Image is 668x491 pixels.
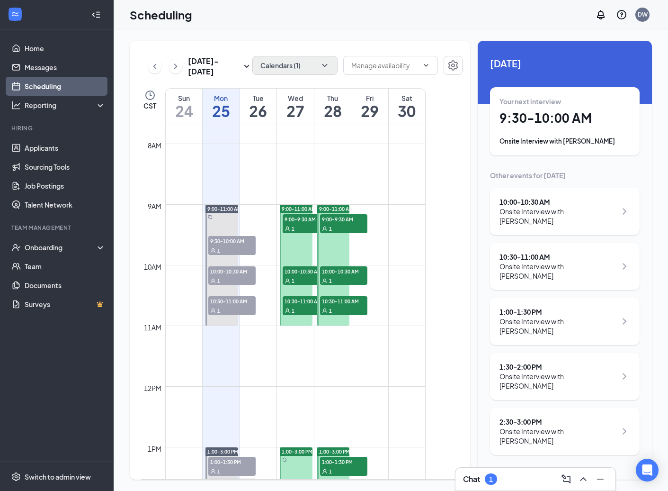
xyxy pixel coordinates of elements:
[144,90,156,101] svg: Clock
[217,308,220,314] span: 1
[277,89,314,124] a: August 27, 2025
[490,171,640,180] div: Other events for [DATE]
[171,61,180,72] svg: ChevronRight
[148,59,161,73] button: ChevronLeft
[499,317,616,336] div: Onsite Interview with [PERSON_NAME]
[146,444,163,454] div: 1pm
[252,56,338,75] button: Calendars (1)ChevronDown
[282,457,287,462] svg: Sync
[25,295,106,314] a: SurveysCrown
[422,62,430,69] svg: ChevronDown
[169,59,182,73] button: ChevronRight
[25,472,91,482] div: Switch to admin view
[638,10,648,18] div: DW
[285,278,290,284] svg: User
[25,58,106,77] a: Messages
[489,475,493,483] div: 1
[146,140,163,151] div: 8am
[463,474,480,484] h3: Chat
[499,110,630,126] h1: 9:30 - 10:00 AM
[217,468,220,475] span: 1
[210,469,216,474] svg: User
[150,61,160,72] svg: ChevronLeft
[499,372,616,391] div: Onsite Interview with [PERSON_NAME]
[593,472,608,487] button: Minimize
[142,383,163,393] div: 12pm
[444,56,463,77] a: Settings
[208,296,256,306] span: 10:30-11:00 AM
[203,103,240,119] h1: 25
[322,308,328,314] svg: User
[351,89,388,124] a: August 29, 2025
[11,243,21,252] svg: UserCheck
[351,103,388,119] h1: 29
[282,448,312,455] span: 1:00-3:00 PM
[320,457,367,466] span: 1:00-1:30 PM
[619,426,630,437] svg: ChevronRight
[578,473,589,485] svg: ChevronUp
[25,243,98,252] div: Onboarding
[499,307,616,317] div: 1:00 - 1:30 PM
[210,308,216,314] svg: User
[499,97,630,106] div: Your next interview
[499,417,616,427] div: 2:30 - 3:00 PM
[25,276,106,295] a: Documents
[319,448,350,455] span: 1:00-3:00 PM
[499,197,616,207] div: 10:00 - 10:30 AM
[499,136,630,146] div: Onsite Interview with [PERSON_NAME]
[329,468,332,475] span: 1
[559,472,574,487] button: ComposeMessage
[208,479,256,488] span: 1:30-2:00 PM
[25,176,106,195] a: Job Postings
[208,266,256,276] span: 10:00-10:30 AM
[277,103,314,119] h1: 27
[91,10,101,19] svg: Collapse
[143,101,156,110] span: CST
[283,296,330,306] span: 10:30-11:00 AM
[351,60,419,71] input: Manage availability
[11,472,21,482] svg: Settings
[11,124,104,132] div: Hiring
[240,93,277,103] div: Tue
[389,93,425,103] div: Sat
[142,262,163,272] div: 10am
[322,226,328,232] svg: User
[351,93,388,103] div: Fri
[146,201,163,211] div: 9am
[499,207,616,226] div: Onsite Interview with [PERSON_NAME]
[389,89,425,124] a: August 30, 2025
[636,459,659,482] div: Open Intercom Messenger
[320,296,367,306] span: 10:30-11:00 AM
[490,56,640,71] span: [DATE]
[329,308,332,314] span: 1
[277,93,314,103] div: Wed
[322,278,328,284] svg: User
[217,247,220,254] span: 1
[329,278,332,284] span: 1
[166,93,202,103] div: Sun
[207,448,238,455] span: 1:00-3:00 PM
[25,138,106,157] a: Applicants
[292,278,294,284] span: 1
[499,427,616,446] div: Onsite Interview with [PERSON_NAME]
[499,362,616,372] div: 1:30 - 2:00 PM
[10,9,20,19] svg: WorkstreamLogo
[25,195,106,214] a: Talent Network
[292,226,294,232] span: 1
[203,89,240,124] a: August 25, 2025
[595,9,606,20] svg: Notifications
[166,89,202,124] a: August 24, 2025
[130,7,192,23] h1: Scheduling
[319,206,353,212] span: 9:00-11:00 AM
[320,266,367,276] span: 10:00-10:30 AM
[576,472,591,487] button: ChevronUp
[389,103,425,119] h1: 30
[166,103,202,119] h1: 24
[619,261,630,272] svg: ChevronRight
[320,61,330,70] svg: ChevronDown
[285,226,290,232] svg: User
[208,215,213,219] svg: Sync
[595,473,606,485] svg: Minimize
[142,322,163,333] div: 11am
[619,316,630,327] svg: ChevronRight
